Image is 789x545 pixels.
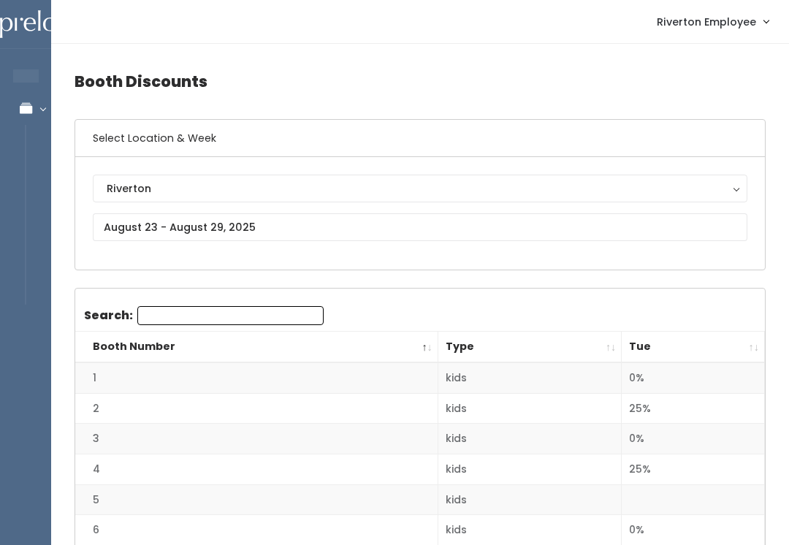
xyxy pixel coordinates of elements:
[622,393,765,424] td: 25%
[622,454,765,485] td: 25%
[438,484,622,515] td: kids
[657,14,756,30] span: Riverton Employee
[622,332,765,363] th: Tue: activate to sort column ascending
[438,362,622,393] td: kids
[93,213,747,241] input: August 23 - August 29, 2025
[438,454,622,485] td: kids
[75,61,766,102] h4: Booth Discounts
[75,454,438,485] td: 4
[75,362,438,393] td: 1
[622,362,765,393] td: 0%
[107,180,733,197] div: Riverton
[137,306,324,325] input: Search:
[75,332,438,363] th: Booth Number: activate to sort column descending
[622,424,765,454] td: 0%
[438,393,622,424] td: kids
[75,120,765,157] h6: Select Location & Week
[75,393,438,424] td: 2
[642,6,783,37] a: Riverton Employee
[438,424,622,454] td: kids
[438,332,622,363] th: Type: activate to sort column ascending
[75,424,438,454] td: 3
[84,306,324,325] label: Search:
[75,484,438,515] td: 5
[93,175,747,202] button: Riverton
